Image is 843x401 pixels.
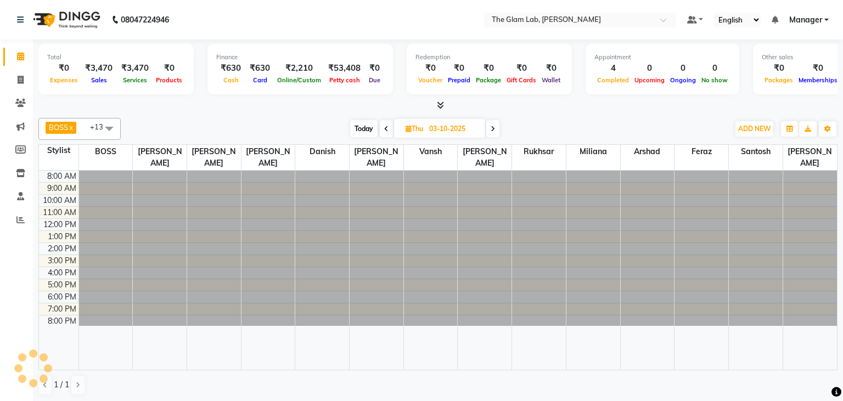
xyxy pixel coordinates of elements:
span: ADD NEW [738,125,771,133]
div: Stylist [39,145,78,156]
div: ₹630 [216,62,245,75]
input: 2025-10-02 [426,121,481,137]
span: Packages [762,76,796,84]
span: [PERSON_NAME] [783,145,837,170]
span: Manager [789,14,822,26]
span: Rukhsar [512,145,566,159]
span: [PERSON_NAME] [350,145,403,170]
span: Sales [88,76,110,84]
div: 0 [699,62,730,75]
span: Upcoming [632,76,667,84]
span: Petty cash [327,76,363,84]
span: +13 [90,122,111,131]
span: Card [250,76,270,84]
span: No show [699,76,730,84]
div: ₹0 [415,62,445,75]
div: 11:00 AM [41,207,78,218]
div: ₹0 [153,62,185,75]
span: [PERSON_NAME] [187,145,241,170]
div: ₹0 [47,62,81,75]
div: ₹630 [245,62,274,75]
button: ADD NEW [735,121,773,137]
span: Miliana [566,145,620,159]
div: 10:00 AM [41,195,78,206]
span: Gift Cards [504,76,539,84]
div: ₹0 [445,62,473,75]
span: Voucher [415,76,445,84]
div: 2:00 PM [46,243,78,255]
span: Expenses [47,76,81,84]
span: Completed [594,76,632,84]
span: Products [153,76,185,84]
span: Online/Custom [274,76,324,84]
div: 1:00 PM [46,231,78,242]
div: ₹0 [762,62,796,75]
b: 08047224946 [121,4,169,35]
div: Appointment [594,53,730,62]
span: Cash [221,76,241,84]
div: Redemption [415,53,563,62]
span: Prepaid [445,76,473,84]
img: logo [28,4,103,35]
div: 8:00 PM [46,315,78,327]
div: 0 [632,62,667,75]
span: Feraz [675,145,728,159]
div: ₹3,470 [81,62,117,75]
span: Today [350,120,378,137]
span: [PERSON_NAME] [241,145,295,170]
span: Ongoing [667,76,699,84]
span: Danish [295,145,349,159]
div: ₹53,408 [324,62,365,75]
span: Package [473,76,504,84]
div: 3:00 PM [46,255,78,267]
div: 5:00 PM [46,279,78,291]
div: ₹0 [796,62,840,75]
div: ₹0 [504,62,539,75]
div: ₹2,210 [274,62,324,75]
span: [PERSON_NAME] [133,145,187,170]
div: 7:00 PM [46,303,78,315]
span: Services [120,76,150,84]
span: Due [366,76,383,84]
div: 4:00 PM [46,267,78,279]
div: 9:00 AM [45,183,78,194]
div: 4 [594,62,632,75]
div: 6:00 PM [46,291,78,303]
span: Vansh [404,145,458,159]
span: Memberships [796,76,840,84]
div: Total [47,53,185,62]
span: Thu [403,125,426,133]
span: [PERSON_NAME] [458,145,512,170]
div: ₹0 [539,62,563,75]
span: BOSS [79,145,133,159]
div: 0 [667,62,699,75]
div: 8:00 AM [45,171,78,182]
span: santosh [729,145,783,159]
span: Wallet [539,76,563,84]
span: 1 / 1 [54,379,69,391]
span: BOSS [49,123,68,132]
a: x [68,123,73,132]
div: ₹0 [473,62,504,75]
div: 12:00 PM [41,219,78,230]
div: ₹0 [365,62,384,75]
div: Finance [216,53,384,62]
span: Arshad [621,145,675,159]
div: ₹3,470 [117,62,153,75]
